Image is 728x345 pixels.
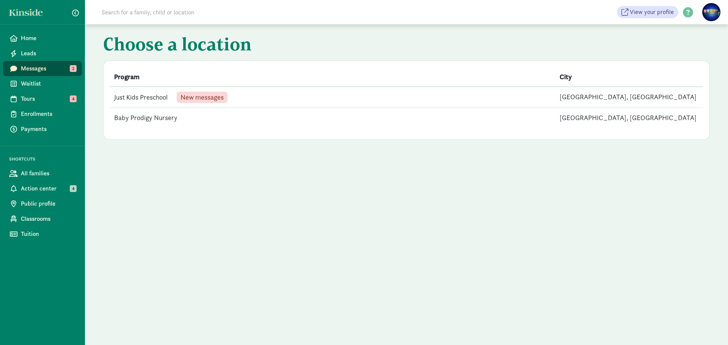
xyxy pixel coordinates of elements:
[180,94,224,101] span: New messages
[3,226,82,242] a: Tuition
[70,185,77,192] span: 4
[555,108,704,128] td: [GEOGRAPHIC_DATA], [GEOGRAPHIC_DATA]
[21,34,76,43] span: Home
[21,49,76,58] span: Leads
[21,199,76,208] span: Public profile
[555,67,704,87] th: City
[103,33,581,58] h1: Choose a location
[3,196,82,211] a: Public profile
[21,214,76,223] span: Classrooms
[3,211,82,226] a: Classrooms
[690,309,728,345] iframe: Chat Widget
[97,5,310,20] input: Search for a family, child or location
[21,94,76,103] span: Tours
[70,95,77,102] span: 4
[3,61,82,76] a: Messages 2
[3,181,82,196] a: Action center 4
[3,31,82,46] a: Home
[21,125,76,134] span: Payments
[3,122,82,137] a: Payments
[110,87,555,108] td: Just Kids Preschool
[3,106,82,122] a: Enrollments
[555,87,704,108] td: [GEOGRAPHIC_DATA], [GEOGRAPHIC_DATA]
[21,169,76,178] span: All families
[110,108,555,128] td: Baby Prodigy Nursery
[3,166,82,181] a: All families
[21,184,76,193] span: Action center
[110,67,555,87] th: Program
[3,76,82,91] a: Waitlist
[630,8,674,17] span: View your profile
[3,46,82,61] a: Leads
[21,79,76,88] span: Waitlist
[3,91,82,106] a: Tours 4
[70,65,77,72] span: 2
[21,64,76,73] span: Messages
[617,6,678,18] a: View your profile
[21,229,76,239] span: Tuition
[21,109,76,119] span: Enrollments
